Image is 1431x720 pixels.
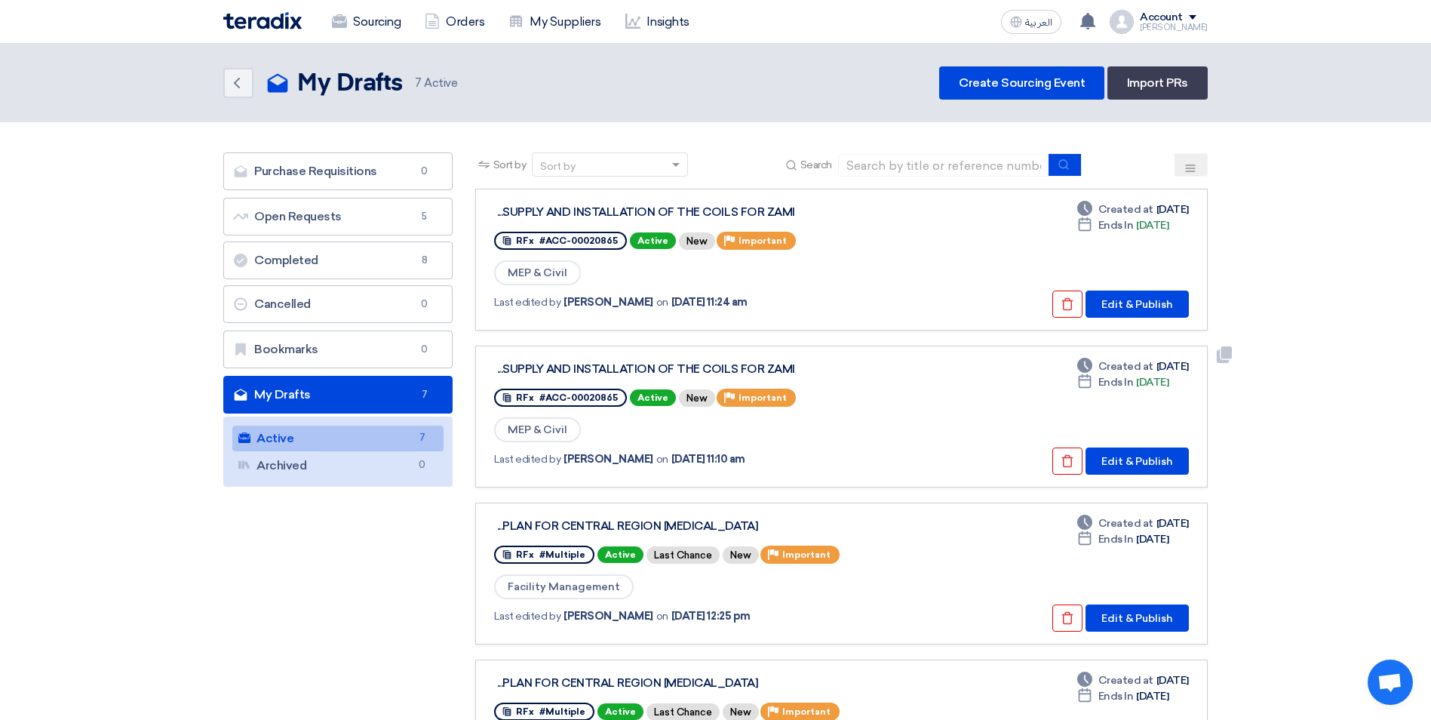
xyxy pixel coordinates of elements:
a: Purchase Requisitions0 [223,152,453,190]
span: RFx [516,235,534,246]
span: RFx [516,706,534,717]
span: Ends In [1098,531,1134,547]
span: [DATE] 11:24 am [671,294,748,310]
span: [DATE] 11:10 am [671,451,745,467]
span: 7 [416,387,434,402]
button: Edit & Publish [1086,605,1189,632]
a: Sourcing [320,5,413,38]
div: SUPPLY AND INSTALLATION OF THE COILS FOR ZAMIL FCU UNITS (MODEL: -BWX10CMDJNBBNNH) - AZIZ MALL, J... [497,362,874,376]
span: 0 [416,164,434,179]
span: Ends In [1098,374,1134,390]
a: My Suppliers [496,5,613,38]
a: Active [232,426,444,451]
span: 0 [416,342,434,357]
img: profile_test.png [1110,10,1134,34]
span: [PERSON_NAME] [563,294,653,310]
div: [DATE] [1077,688,1169,704]
input: Search by title or reference number [838,154,1049,177]
a: Import PRs [1107,66,1208,100]
img: Teradix logo [223,12,302,29]
a: Create Sourcing Event [939,66,1104,100]
span: 5 [416,209,434,224]
div: EMERGENCY EVACUATION PLAN FOR CENTRAL REGION MALLS [497,519,874,533]
a: Archived [232,453,444,478]
span: Created at [1098,358,1153,374]
a: Open chat [1368,660,1413,705]
span: RFx [516,392,534,403]
div: [DATE] [1077,515,1189,531]
div: [PERSON_NAME] [1140,23,1208,32]
span: on [656,451,668,467]
div: New [679,389,715,407]
a: Completed8 [223,242,453,279]
a: Insights [613,5,702,38]
span: RFx [516,549,534,560]
a: Open Requests5 [223,198,453,235]
span: Important [782,549,831,560]
span: Important [739,392,787,403]
span: #ACC-00020865 [539,392,618,403]
span: Active [630,389,676,406]
div: Last Chance [646,546,720,564]
span: on [656,294,668,310]
div: Sort by [540,158,576,174]
a: Orders [413,5,496,38]
span: 7 [413,430,431,446]
span: Last edited by [494,608,560,624]
span: العربية [1025,17,1052,28]
h2: My Drafts [297,69,403,99]
span: Active [630,232,676,249]
span: Last edited by [494,451,560,467]
div: [DATE] [1077,202,1189,217]
span: Search [800,157,832,173]
div: New [723,546,759,564]
div: [DATE] [1077,531,1169,547]
span: 7 [415,76,422,90]
span: [DATE] 12:25 pm [671,608,751,624]
span: Facility Management [494,574,634,599]
span: #Multiple [539,706,585,717]
span: 0 [413,457,431,473]
span: #ACC-00020865 [539,235,618,246]
span: Active [597,703,643,720]
span: Important [782,706,831,717]
div: Account [1140,11,1183,24]
span: 8 [416,253,434,268]
span: Important [739,235,787,246]
span: Last edited by [494,294,560,310]
div: [DATE] [1077,358,1189,374]
span: MEP & Civil [494,260,581,285]
span: Created at [1098,515,1153,531]
span: Active [415,75,458,92]
button: Edit & Publish [1086,448,1189,475]
span: Created at [1098,672,1153,688]
div: [DATE] [1077,217,1169,233]
span: [PERSON_NAME] [563,608,653,624]
div: New [679,232,715,250]
span: MEP & Civil [494,417,581,442]
a: Cancelled0 [223,285,453,323]
span: Ends In [1098,217,1134,233]
button: Edit & Publish [1086,291,1189,318]
span: Created at [1098,202,1153,217]
span: 0 [416,297,434,312]
a: My Drafts7 [223,376,453,414]
div: EMERGENCY EVACUATION PLAN FOR CENTRAL REGION MALLS [497,676,874,690]
div: SUPPLY AND INSTALLATION OF THE COILS FOR ZAMIL FCU UNITS (MODEL: -BWX10CMDJNBBNNH) - AZIZ MALL, J... [497,205,874,219]
span: on [656,608,668,624]
span: Ends In [1098,688,1134,704]
div: [DATE] [1077,672,1189,688]
button: العربية [1001,10,1061,34]
div: [DATE] [1077,374,1169,390]
span: #Multiple [539,549,585,560]
span: [PERSON_NAME] [563,451,653,467]
a: Bookmarks0 [223,331,453,368]
span: Sort by [493,157,527,173]
span: Active [597,546,643,563]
